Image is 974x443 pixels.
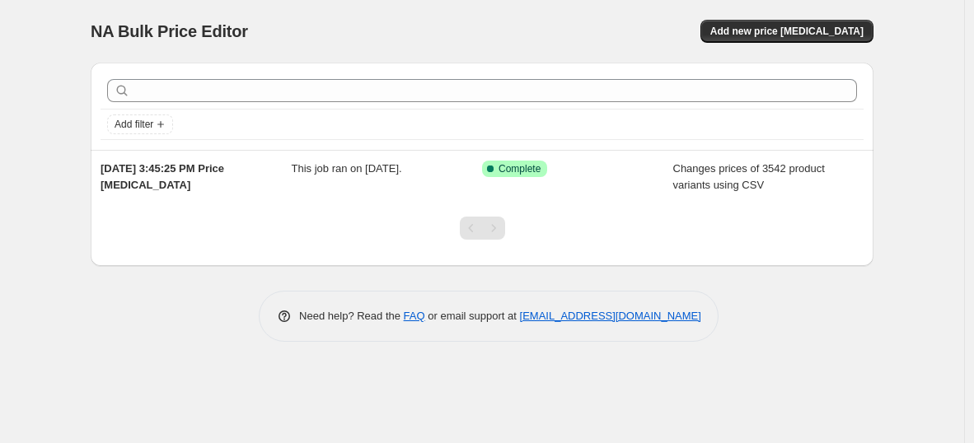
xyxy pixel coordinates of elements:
[404,310,425,322] a: FAQ
[710,25,864,38] span: Add new price [MEDICAL_DATA]
[299,310,404,322] span: Need help? Read the
[673,162,825,191] span: Changes prices of 3542 product variants using CSV
[460,217,505,240] nav: Pagination
[115,118,153,131] span: Add filter
[700,20,873,43] button: Add new price [MEDICAL_DATA]
[107,114,173,134] button: Add filter
[101,162,224,191] span: [DATE] 3:45:25 PM Price [MEDICAL_DATA]
[520,310,701,322] a: [EMAIL_ADDRESS][DOMAIN_NAME]
[292,162,402,175] span: This job ran on [DATE].
[499,162,541,175] span: Complete
[91,22,248,40] span: NA Bulk Price Editor
[425,310,520,322] span: or email support at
